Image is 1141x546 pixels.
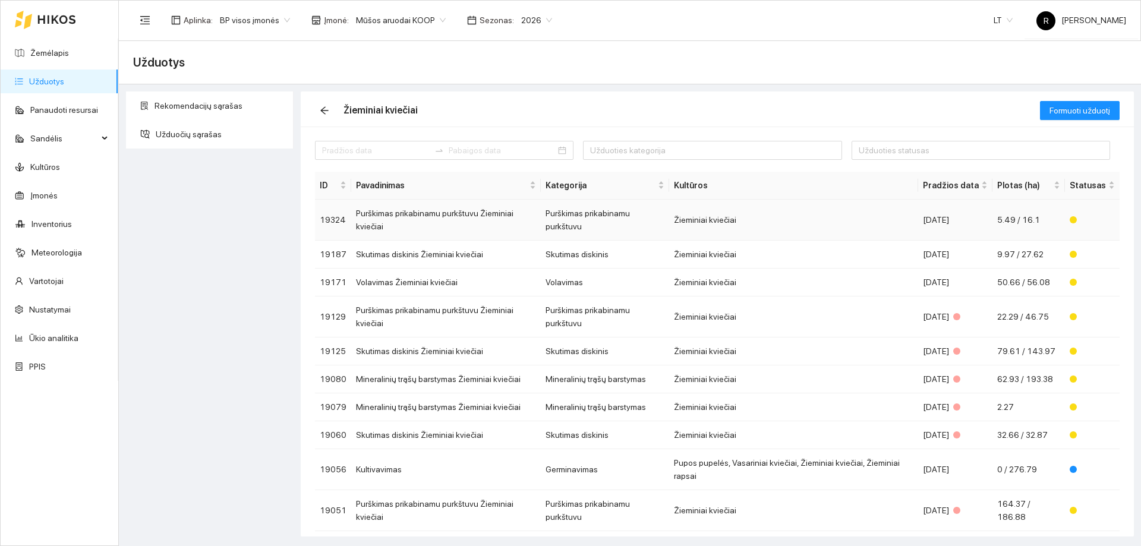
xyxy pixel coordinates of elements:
td: Purškimas prikabinamu purkštuvu Žieminiai kviečiai [351,200,541,241]
button: Formuoti užduotį [1040,101,1120,120]
td: 19056 [315,449,351,490]
div: [DATE] [923,428,988,441]
td: 2.27 [992,393,1065,421]
td: Skutimas diskinis [541,421,669,449]
span: 62.93 / 193.38 [997,374,1053,384]
div: [DATE] [923,373,988,386]
a: Meteorologija [31,248,82,257]
span: swap-right [434,146,444,155]
span: Rekomendacijų sąrašas [155,94,284,118]
div: [DATE] [923,248,988,261]
span: Statusas [1070,179,1106,192]
button: menu-fold [133,8,157,32]
td: Mineralinių trąšų barstymas [541,393,669,421]
a: Įmonės [30,191,58,200]
td: Žieminiai kviečiai [669,393,918,421]
td: Mineralinių trąšų barstymas Žieminiai kviečiai [351,365,541,393]
td: Žieminiai kviečiai [669,269,918,296]
a: Žemėlapis [30,48,69,58]
td: Volavimas [541,269,669,296]
td: 19080 [315,365,351,393]
span: 164.37 / 186.88 [997,499,1030,522]
td: Žieminiai kviečiai [669,241,918,269]
div: [DATE] [923,463,988,476]
div: [DATE] [923,504,988,517]
td: Pupos pupelės, Vasariniai kviečiai, Žieminiai kviečiai, Žieminiai rapsai [669,449,918,490]
td: Skutimas diskinis [541,241,669,269]
span: to [434,146,444,155]
td: Mineralinių trąšų barstymas [541,365,669,393]
div: [DATE] [923,310,988,323]
td: 19324 [315,200,351,241]
a: Ūkio analitika [29,333,78,343]
span: ID [320,179,338,192]
td: Purškimas prikabinamu purkštuvu Žieminiai kviečiai [351,296,541,337]
td: Volavimas Žieminiai kviečiai [351,269,541,296]
span: Sandėlis [30,127,98,150]
a: Kultūros [30,162,60,172]
td: 19079 [315,393,351,421]
div: [DATE] [923,400,988,414]
span: 9.97 / 27.62 [997,250,1044,259]
td: 19187 [315,241,351,269]
span: Pavadinimas [356,179,527,192]
span: layout [171,15,181,25]
span: Formuoti užduotį [1049,104,1110,117]
td: 19125 [315,337,351,365]
span: Kategorija [546,179,655,192]
a: Panaudoti resursai [30,105,98,115]
td: Mineralinių trąšų barstymas Žieminiai kviečiai [351,393,541,421]
td: Skutimas diskinis Žieminiai kviečiai [351,241,541,269]
td: 19060 [315,421,351,449]
td: Skutimas diskinis Žieminiai kviečiai [351,337,541,365]
td: Purškimas prikabinamu purkštuvu [541,490,669,531]
span: Mūšos aruodai KOOP [356,11,446,29]
input: Pabaigos data [449,144,556,157]
td: Žieminiai kviečiai [669,365,918,393]
span: 50.66 / 56.08 [997,277,1050,287]
a: PPIS [29,362,46,371]
span: shop [311,15,321,25]
span: 5.49 / 16.1 [997,215,1040,225]
span: Užduočių sąrašas [156,122,284,146]
input: Pradžios data [322,144,430,157]
th: this column's title is Kategorija,this column is sortable [541,172,669,200]
td: 19129 [315,296,351,337]
td: Kultivavimas [351,449,541,490]
span: 0 / 276.79 [997,465,1037,474]
td: Žieminiai kviečiai [669,337,918,365]
span: Įmonė : [324,14,349,27]
span: Sezonas : [480,14,514,27]
th: this column's title is Statusas,this column is sortable [1065,172,1120,200]
span: calendar [467,15,477,25]
a: Užduotys [29,77,64,86]
div: [DATE] [923,276,988,289]
td: Žieminiai kviečiai [669,200,918,241]
span: 32.66 / 32.87 [997,430,1048,440]
td: Žieminiai kviečiai [669,296,918,337]
td: Žieminiai kviečiai [669,421,918,449]
td: Purškimas prikabinamu purkštuvu Žieminiai kviečiai [351,490,541,531]
span: menu-fold [140,15,150,26]
td: Skutimas diskinis Žieminiai kviečiai [351,421,541,449]
span: LT [994,11,1013,29]
span: arrow-left [316,106,333,115]
span: Aplinka : [184,14,213,27]
span: 79.61 / 143.97 [997,346,1055,356]
a: Nustatymai [29,305,71,314]
td: 19051 [315,490,351,531]
span: Užduotys [133,53,185,72]
th: this column's title is Pradžios data,this column is sortable [918,172,992,200]
th: this column's title is ID,this column is sortable [315,172,351,200]
td: Skutimas diskinis [541,337,669,365]
span: 2026 [521,11,552,29]
a: Vartotojai [29,276,64,286]
a: Inventorius [31,219,72,229]
button: arrow-left [315,101,334,120]
span: Pradžios data [923,179,979,192]
div: [DATE] [923,213,988,226]
th: this column's title is Plotas (ha),this column is sortable [992,172,1065,200]
td: Purškimas prikabinamu purkštuvu [541,200,669,241]
div: Žieminiai kviečiai [343,103,418,118]
td: 19171 [315,269,351,296]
